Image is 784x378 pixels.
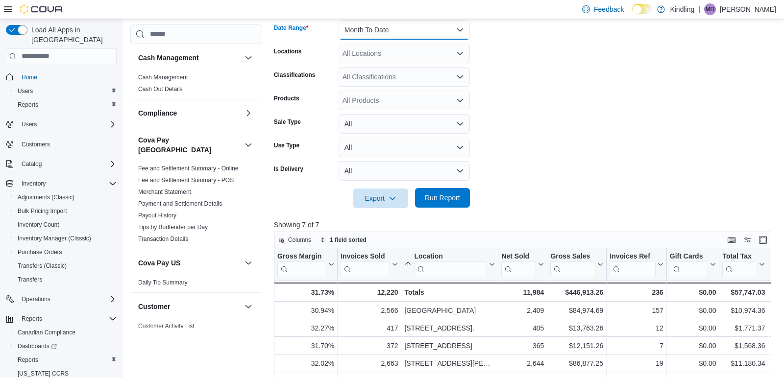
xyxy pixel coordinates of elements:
div: Gift Cards [670,252,709,261]
span: Home [22,73,37,81]
button: Operations [2,292,121,306]
span: Dashboards [14,340,117,352]
div: $1,771.37 [722,322,765,334]
h3: Customer [138,302,170,311]
span: Customers [18,138,117,150]
span: Inventory [18,178,117,189]
button: Compliance [243,107,254,119]
button: Net Sold [501,252,544,277]
button: All [339,161,470,181]
button: Open list of options [456,49,464,57]
span: Reports [14,354,117,366]
button: Purchase Orders [10,245,121,259]
p: Kindling [670,3,694,15]
div: Invoices Ref [610,252,655,277]
div: 32.02% [277,357,334,369]
a: Home [18,71,41,83]
a: Customers [18,139,54,150]
button: Enter fullscreen [757,234,769,246]
a: Purchase Orders [14,246,66,258]
span: Inventory Manager (Classic) [18,235,91,242]
span: Users [18,87,33,95]
button: Users [10,84,121,98]
div: 2,566 [341,305,398,316]
button: Reports [18,313,46,325]
span: Catalog [22,160,42,168]
a: Transfers (Classic) [14,260,71,272]
div: 365 [501,340,544,352]
a: Fee and Settlement Summary - POS [138,177,234,184]
div: Invoices Sold [341,252,390,261]
div: $84,974.69 [550,305,603,316]
div: 19 [610,357,663,369]
span: Transfers (Classic) [14,260,117,272]
a: Payout History [138,212,176,219]
span: Bulk Pricing Import [18,207,67,215]
div: 372 [341,340,398,352]
div: 157 [610,305,663,316]
button: Catalog [2,157,121,171]
button: Export [353,189,408,208]
a: Transfers [14,274,46,285]
h3: Cash Management [138,53,199,63]
span: Home [18,71,117,83]
button: Keyboard shortcuts [726,234,737,246]
a: Daily Tip Summary [138,279,188,286]
a: Users [14,85,37,97]
span: Inventory Count [18,221,59,229]
button: All [339,114,470,134]
a: Transaction Details [138,236,188,242]
button: Bulk Pricing Import [10,204,121,218]
span: Users [22,120,37,128]
button: Gross Sales [550,252,603,277]
span: Reports [14,99,117,111]
span: Merchant Statement [138,188,191,196]
button: Inventory Count [10,218,121,232]
div: Cova Pay US [130,277,262,292]
span: Customer Activity List [138,322,195,330]
a: Dashboards [14,340,61,352]
span: Purchase Orders [18,248,62,256]
button: All [339,138,470,157]
button: Transfers (Classic) [10,259,121,273]
div: 31.73% [277,286,334,298]
a: Cash Management [138,74,188,81]
span: Daily Tip Summary [138,279,188,286]
button: Gift Cards [670,252,716,277]
button: Cova Pay US [243,257,254,269]
span: Reports [18,101,38,109]
div: Total Tax [722,252,757,261]
button: Adjustments (Classic) [10,190,121,204]
a: Canadian Compliance [14,327,79,338]
div: 405 [501,322,544,334]
div: 417 [341,322,398,334]
div: 31.70% [277,340,334,352]
span: Cash Management [138,73,188,81]
button: Gross Margin [277,252,334,277]
span: Fee and Settlement Summary - POS [138,176,234,184]
div: 236 [610,286,663,298]
button: Compliance [138,108,241,118]
div: Gift Card Sales [670,252,709,277]
a: Adjustments (Classic) [14,191,78,203]
span: Transfers [14,274,117,285]
div: 2,663 [341,357,398,369]
span: Cash Out Details [138,85,183,93]
div: $1,568.36 [722,340,765,352]
div: Michael Davis [704,3,716,15]
h3: Compliance [138,108,177,118]
div: $11,180.34 [722,357,765,369]
div: $0.00 [670,340,716,352]
button: Month To Date [339,20,470,40]
a: Fee and Settlement Summary - Online [138,165,239,172]
span: Adjustments (Classic) [18,193,74,201]
button: Inventory Manager (Classic) [10,232,121,245]
div: 32.27% [277,322,334,334]
button: Reports [2,312,121,326]
div: Net Sold [501,252,536,277]
a: Reports [14,354,42,366]
p: | [698,3,700,15]
label: Use Type [274,142,299,149]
